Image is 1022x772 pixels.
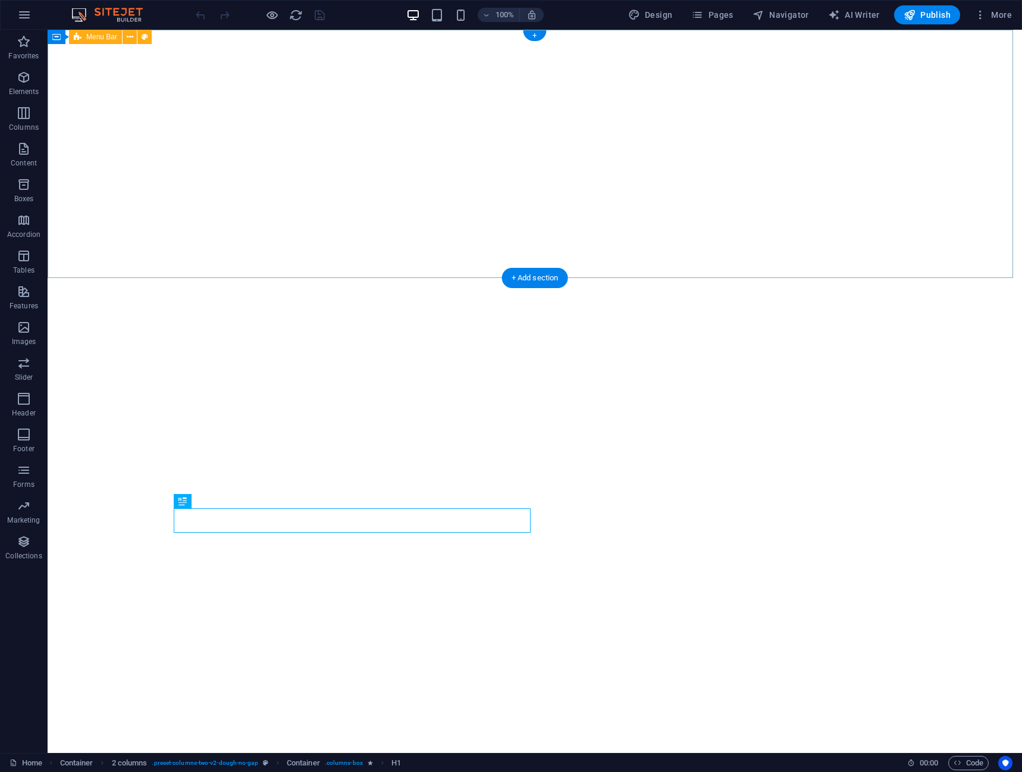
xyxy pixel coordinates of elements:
span: Navigator [753,9,809,21]
p: Columns [9,123,39,132]
p: Features [10,301,38,311]
p: Accordion [7,230,40,239]
p: Marketing [7,515,40,525]
i: Element contains an animation [368,760,373,766]
span: Pages [691,9,733,21]
button: Click here to leave preview mode and continue editing [265,8,279,22]
p: Favorites [8,51,39,61]
span: Click to select. Double-click to edit [391,756,401,770]
span: AI Writer [828,9,880,21]
span: Click to select. Double-click to edit [112,756,148,770]
img: Editor Logo [68,8,158,22]
p: Forms [13,480,35,489]
button: Navigator [748,5,814,24]
p: Boxes [14,194,34,204]
span: : [928,758,930,767]
button: Code [948,756,989,770]
button: 100% [478,8,520,22]
nav: breadcrumb [60,756,402,770]
span: Click to select. Double-click to edit [287,756,320,770]
span: Publish [904,9,951,21]
button: Design [623,5,678,24]
p: Images [12,337,36,346]
span: Click to select. Double-click to edit [60,756,93,770]
p: Footer [13,444,35,454]
span: . preset-columns-two-v2-dough-no-gap [152,756,258,770]
h6: 100% [496,8,515,22]
span: Code [954,756,983,770]
button: AI Writer [823,5,885,24]
button: reload [289,8,303,22]
span: More [974,9,1012,21]
button: Publish [894,5,960,24]
span: Menu Bar [86,33,117,40]
p: Slider [15,373,33,382]
p: Header [12,408,36,418]
button: Pages [686,5,738,24]
h6: Session time [907,756,939,770]
p: Elements [9,87,39,96]
p: Content [11,158,37,168]
i: Reload page [289,8,303,22]
span: . columns-box [325,756,363,770]
p: Tables [13,265,35,275]
span: Design [628,9,673,21]
div: Design (Ctrl+Alt+Y) [623,5,678,24]
i: This element is a customizable preset [263,760,268,766]
a: Click to cancel selection. Double-click to open Pages [10,756,42,770]
div: + Add section [502,268,568,288]
button: Usercentrics [998,756,1012,770]
p: Collections [5,551,42,561]
div: + [523,30,546,41]
span: 00 00 [920,756,938,770]
button: More [970,5,1017,24]
i: On resize automatically adjust zoom level to fit chosen device. [526,10,537,20]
